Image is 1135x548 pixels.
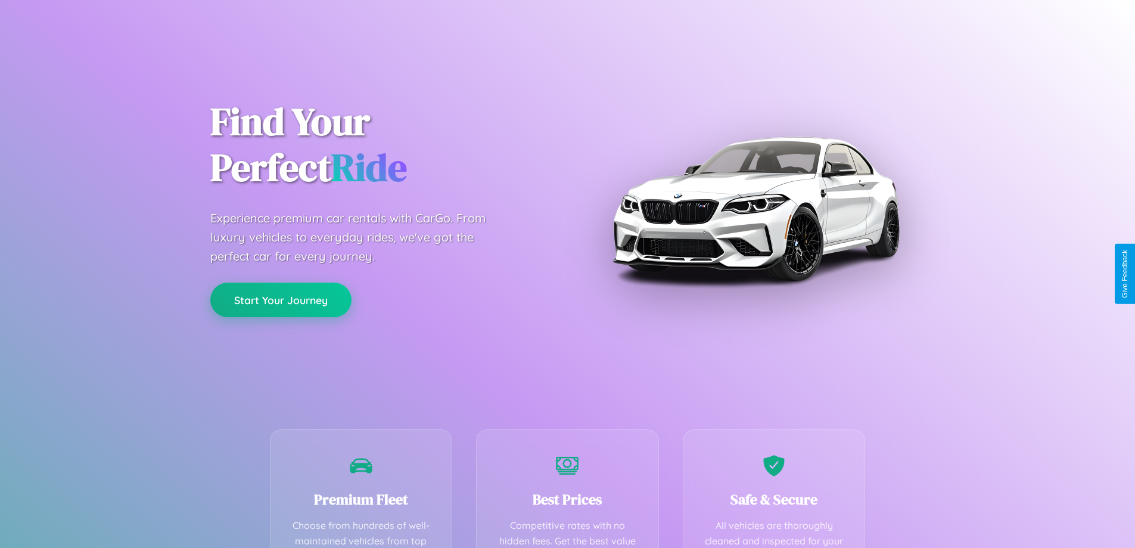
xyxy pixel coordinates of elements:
span: Ride [331,141,407,193]
button: Start Your Journey [210,283,352,317]
h3: Premium Fleet [288,490,434,509]
h3: Best Prices [495,490,640,509]
p: Experience premium car rentals with CarGo. From luxury vehicles to everyday rides, we've got the ... [210,209,508,266]
h1: Find Your Perfect [210,99,550,191]
h3: Safe & Secure [701,490,847,509]
img: Premium BMW car rental vehicle [607,60,904,358]
div: Give Feedback [1121,250,1129,298]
